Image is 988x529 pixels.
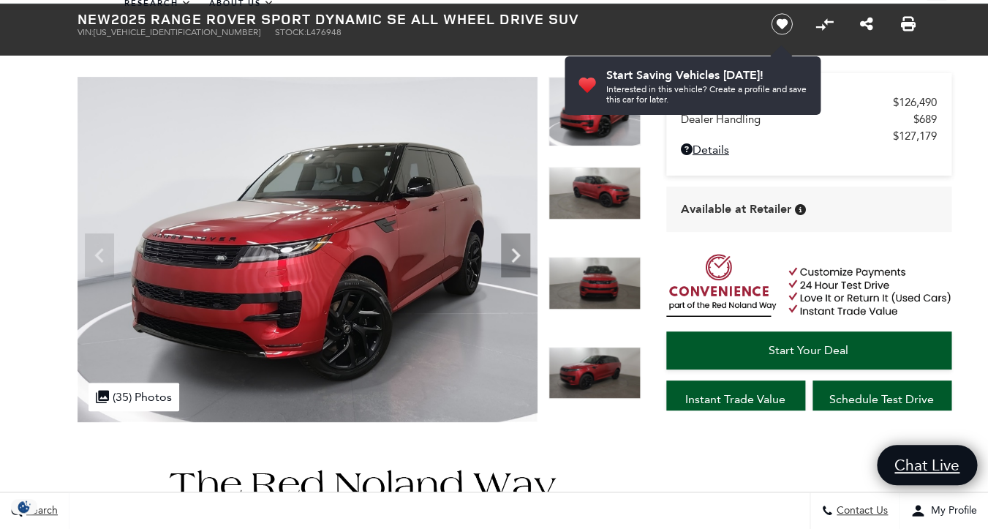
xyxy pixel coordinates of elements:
[666,331,951,369] a: Start Your Deal
[893,96,937,109] span: $126,490
[681,130,937,143] a: $127,179
[893,130,937,143] span: $127,179
[275,27,306,37] span: Stock:
[78,11,747,27] h1: 2025 Range Rover Sport Dynamic SE All Wheel Drive SUV
[78,27,94,37] span: VIN:
[7,499,41,514] section: Click to Open Cookie Consent Modal
[666,380,805,419] a: Instant Trade Value
[548,347,641,399] img: New 2025 Firenze Red LAND ROVER Dynamic SE image 4
[548,77,641,146] img: New 2025 Firenze Red LAND ROVER Dynamic SE image 1
[501,233,530,277] div: Next
[812,380,951,419] a: Schedule Test Drive
[859,15,872,33] a: Share this New 2025 Range Rover Sport Dynamic SE All Wheel Drive SUV
[681,113,937,126] a: Dealer Handling $689
[925,505,977,517] span: My Profile
[306,27,342,37] span: L476948
[88,383,179,411] div: (35) Photos
[681,143,937,157] a: Details
[78,77,538,422] img: New 2025 Firenze Red LAND ROVER Dynamic SE image 1
[901,15,916,33] a: Print this New 2025 Range Rover Sport Dynamic SE All Wheel Drive SUV
[7,499,41,514] img: Opt-Out Icon
[829,392,934,406] span: Schedule Test Drive
[548,167,641,220] img: New 2025 Firenze Red LAND ROVER Dynamic SE image 2
[548,257,641,309] img: New 2025 Firenze Red LAND ROVER Dynamic SE image 3
[685,392,785,406] span: Instant Trade Value
[681,113,913,126] span: Dealer Handling
[78,9,111,29] strong: New
[887,455,967,475] span: Chat Live
[813,13,835,35] button: Compare Vehicle
[681,96,937,109] a: MSRP $126,490
[900,492,988,529] button: Open user profile menu
[833,505,888,517] span: Contact Us
[913,113,937,126] span: $689
[769,343,848,357] span: Start Your Deal
[766,12,798,36] button: Save vehicle
[681,96,893,109] span: MSRP
[94,27,260,37] span: [US_VEHICLE_IDENTIFICATION_NUMBER]
[877,445,977,485] a: Chat Live
[681,201,791,217] span: Available at Retailer
[795,204,806,215] div: Vehicle is in stock and ready for immediate delivery. Due to demand, availability is subject to c...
